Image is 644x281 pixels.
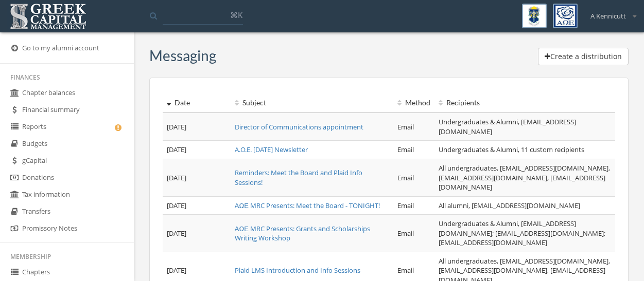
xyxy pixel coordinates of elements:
[434,196,615,215] td: All alumni, [EMAIL_ADDRESS][DOMAIN_NAME]
[393,113,434,141] td: Email
[230,10,242,20] span: ⌘K
[163,113,231,141] td: [DATE]
[235,201,380,210] a: ΑΩΕ MRC Presents: Meet the Board - TONIGHT!
[163,215,231,252] td: [DATE]
[393,141,434,159] td: Email
[393,215,434,252] td: Email
[235,266,360,275] a: Plaid LMS Introduction and Info Sessions
[235,168,362,187] a: Reminders: Meet the Board and Plaid Info Sessions!
[434,215,615,252] td: Undergraduates & Alumni, [EMAIL_ADDRESS][DOMAIN_NAME]; [EMAIL_ADDRESS][DOMAIN_NAME]; [EMAIL_ADDRE...
[434,159,615,196] td: All undergraduates, [EMAIL_ADDRESS][DOMAIN_NAME], [EMAIL_ADDRESS][DOMAIN_NAME], [EMAIL_ADDRESS][D...
[393,196,434,215] td: Email
[584,4,636,21] div: A Kennicutt
[235,145,308,154] a: A.O.E. [DATE] Newsletter
[434,93,615,113] th: Recipients
[235,224,370,243] a: ΑΩΕ MRC Presents: Grants and Scholarships Writing Workshop
[434,113,615,141] td: Undergraduates & Alumni, [EMAIL_ADDRESS][DOMAIN_NAME]
[434,141,615,159] td: Undergraduates & Alumni, 11 custom recipients
[393,93,434,113] th: Method
[163,141,231,159] td: [DATE]
[538,48,629,65] button: Create a distribution
[163,196,231,215] td: [DATE]
[231,93,393,113] th: Subject
[235,122,363,132] a: Director of Communications appointment
[393,159,434,196] td: Email
[590,11,626,21] span: A Kennicutt
[163,93,231,113] th: Date
[149,48,216,64] h3: Messaging
[163,159,231,196] td: [DATE]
